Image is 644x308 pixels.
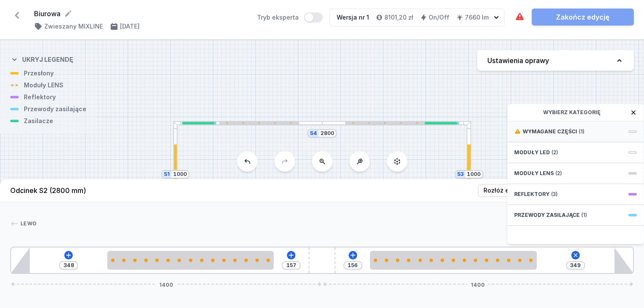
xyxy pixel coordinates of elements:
[384,13,413,22] h4: 8101,20 zł
[514,149,550,156] span: Moduły LED
[551,191,558,198] span: (3)
[120,22,140,31] h4: [DATE]
[523,128,577,135] span: Wymagane części
[487,55,549,66] h4: Ustawienia oprawy
[257,12,323,23] label: Tryb eksperta
[34,9,247,19] form: Biurowa
[107,251,274,270] div: 15 LENS module 750mm 54°
[467,282,488,287] span: 1400
[555,170,562,177] span: (2)
[287,251,295,259] button: Dodaj element
[514,170,554,177] span: Moduły LENS
[477,50,634,71] button: Ustawienia oprawy
[49,186,86,195] span: (2800 mm)
[579,128,584,135] span: (1)
[284,262,298,269] input: Wymiar [mm]
[429,13,449,22] h4: On/Off
[478,184,612,197] button: Rozłóż elementy świecące równomiernie
[10,185,86,196] h4: Odcinek S2
[467,171,481,178] input: Wymiar [mm]
[62,262,75,269] input: Wymiar [mm]
[304,12,323,23] button: Tryb eksperta
[10,49,73,69] button: Ukryj legendę
[514,191,550,198] span: Reflektory
[581,212,587,219] span: (1)
[64,251,73,259] button: Dodaj element
[514,212,580,219] span: Przewody zasilające
[337,13,369,22] div: Wersja nr 1
[552,149,558,156] span: (2)
[20,220,37,227] span: Lewo
[465,13,489,22] h4: 7660 lm
[173,171,187,178] input: Wymiar [mm]
[569,249,581,261] button: Dodaj element
[64,9,72,18] button: Edytuj nazwę projektu
[329,9,504,26] button: Wersja nr 18101,20 złOn/Off7660 lm
[569,262,582,269] input: Wymiar [mm]
[156,282,177,287] span: 1400
[484,186,606,195] span: Rozłóż elementy świecące równomiernie
[44,22,103,31] h4: Zwieszany MIXLINE
[370,251,536,270] div: 15 LENS module 750mm 54°
[349,251,357,259] button: Dodaj element
[22,55,73,64] h4: Ukryj legendę
[543,109,601,116] span: Wybierz kategorię
[630,109,637,116] button: Zamknij okno
[346,262,360,269] input: Wymiar [mm]
[321,130,334,137] input: Wymiar [mm]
